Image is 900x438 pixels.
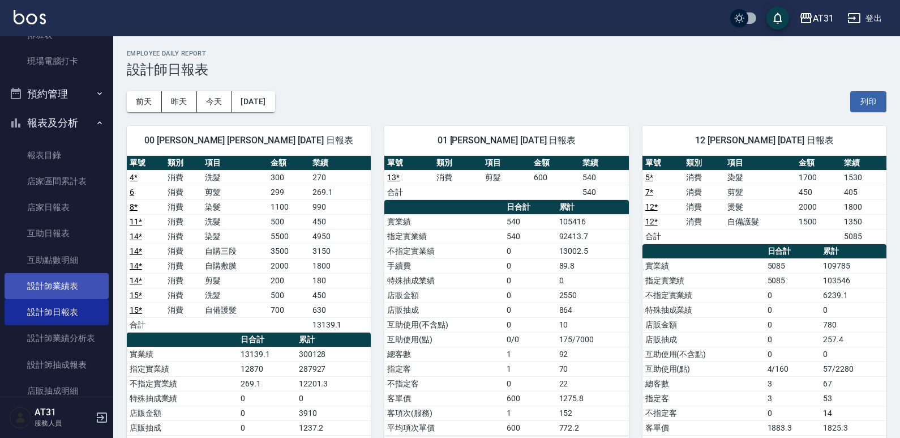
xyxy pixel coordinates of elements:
[841,156,886,171] th: 業績
[384,288,503,303] td: 店販金額
[165,199,203,214] td: 消費
[268,156,310,171] th: 金額
[504,362,556,376] td: 1
[504,347,556,362] td: 1
[434,156,482,171] th: 類別
[127,406,238,420] td: 店販金額
[202,199,268,214] td: 染髮
[398,135,615,146] span: 01 [PERSON_NAME] [DATE] 日報表
[197,91,232,112] button: 今天
[5,79,109,109] button: 預約管理
[238,376,296,391] td: 269.1
[127,391,238,406] td: 特殊抽成業績
[384,273,503,288] td: 特殊抽成業績
[556,347,629,362] td: 92
[556,303,629,317] td: 864
[642,156,684,171] th: 單號
[5,48,109,74] a: 現場電腦打卡
[531,170,580,185] td: 600
[384,200,628,436] table: a dense table
[556,376,629,391] td: 22
[310,288,371,303] td: 450
[165,288,203,303] td: 消費
[5,168,109,194] a: 店家區間累計表
[482,170,531,185] td: 剪髮
[127,317,165,332] td: 合計
[504,303,556,317] td: 0
[556,244,629,258] td: 13002.5
[820,317,886,332] td: 780
[384,229,503,244] td: 指定實業績
[268,170,310,185] td: 300
[238,347,296,362] td: 13139.1
[384,420,503,435] td: 平均項次單價
[504,317,556,332] td: 0
[725,214,796,229] td: 自備護髮
[504,229,556,244] td: 540
[310,244,371,258] td: 3150
[765,406,821,420] td: 0
[5,325,109,351] a: 設計師業績分析表
[165,229,203,244] td: 消費
[820,332,886,347] td: 257.4
[384,303,503,317] td: 店販抽成
[127,62,886,78] h3: 設計師日報表
[642,391,765,406] td: 指定客
[14,10,46,24] img: Logo
[642,332,765,347] td: 店販抽成
[5,108,109,138] button: 報表及分析
[5,378,109,404] a: 店販抽成明細
[384,376,503,391] td: 不指定客
[140,135,357,146] span: 00 [PERSON_NAME] [PERSON_NAME] [DATE] 日報表
[642,258,765,273] td: 實業績
[384,317,503,332] td: 互助使用(不含點)
[238,391,296,406] td: 0
[556,406,629,420] td: 152
[642,376,765,391] td: 總客數
[384,362,503,376] td: 指定客
[766,7,789,29] button: save
[850,91,886,112] button: 列印
[725,199,796,214] td: 燙髮
[504,258,556,273] td: 0
[580,170,628,185] td: 540
[268,258,310,273] td: 2000
[642,303,765,317] td: 特殊抽成業績
[642,406,765,420] td: 不指定客
[820,376,886,391] td: 67
[165,185,203,199] td: 消費
[765,391,821,406] td: 3
[127,420,238,435] td: 店販抽成
[268,185,310,199] td: 299
[556,317,629,332] td: 10
[556,420,629,435] td: 772.2
[202,185,268,199] td: 剪髮
[642,273,765,288] td: 指定實業績
[531,156,580,171] th: 金額
[504,214,556,229] td: 540
[5,247,109,273] a: 互助點數明細
[268,244,310,258] td: 3500
[165,156,203,171] th: 類別
[504,244,556,258] td: 0
[202,244,268,258] td: 自購三段
[683,185,725,199] td: 消費
[310,229,371,244] td: 4950
[384,258,503,273] td: 手續費
[841,185,886,199] td: 405
[642,288,765,303] td: 不指定實業績
[310,170,371,185] td: 270
[5,273,109,299] a: 設計師業績表
[202,156,268,171] th: 項目
[35,418,92,428] p: 服務人員
[384,214,503,229] td: 實業績
[310,214,371,229] td: 450
[127,376,238,391] td: 不指定實業績
[165,244,203,258] td: 消費
[310,273,371,288] td: 180
[556,391,629,406] td: 1275.8
[556,288,629,303] td: 2550
[296,347,371,362] td: 300128
[556,362,629,376] td: 70
[820,273,886,288] td: 103546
